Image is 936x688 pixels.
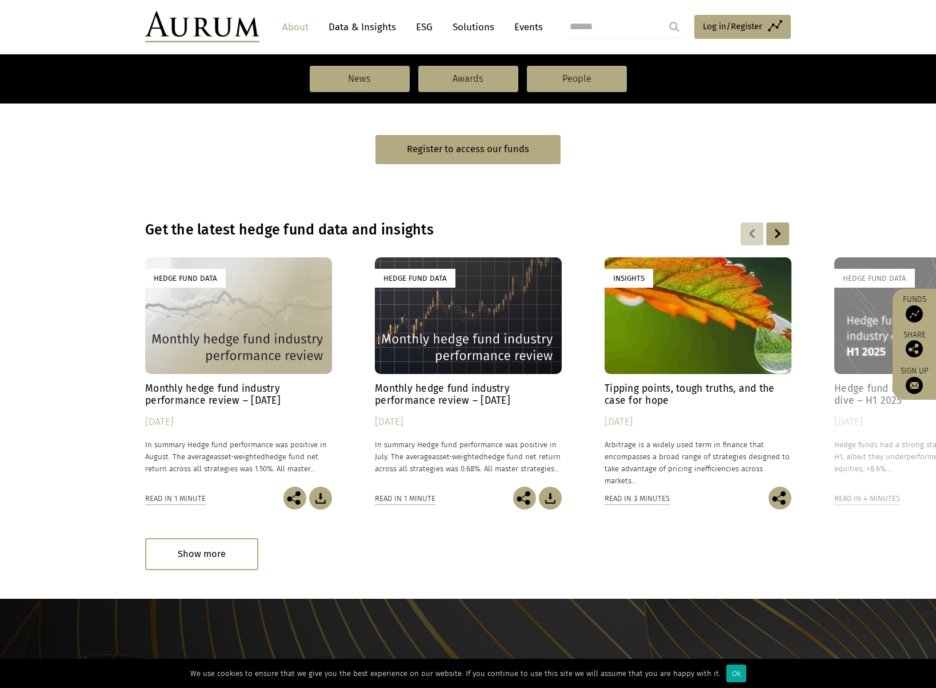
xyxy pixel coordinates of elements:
a: Solutions [447,17,500,38]
a: People [527,66,627,92]
p: Arbitrage is a widely used term in finance that encompasses a broad range of strategies designed ... [605,439,791,487]
div: Ok [726,665,746,682]
a: Awards [418,66,518,92]
img: Aurum [145,11,259,42]
div: Hedge Fund Data [375,269,455,288]
img: Share this post [769,487,791,510]
a: Log in/Register [694,15,791,39]
a: Hedge Fund Data Monthly hedge fund industry performance review – [DATE] [DATE] In summary Hedge f... [375,257,562,487]
div: [DATE] [605,414,791,430]
img: Download Article [309,487,332,510]
a: Hedge Fund Data Monthly hedge fund industry performance review – [DATE] [DATE] In summary Hedge f... [145,257,332,487]
div: Hedge Fund Data [145,269,226,288]
h3: Get the latest hedge fund data and insights [145,221,643,238]
div: Hedge Fund Data [834,269,915,288]
div: Share [898,331,930,357]
p: In summary Hedge fund performance was positive in July. The average hedge fund net return across ... [375,439,562,475]
a: Funds [898,295,930,323]
div: Show more [145,538,258,570]
h4: Tipping points, tough truths, and the case for hope [605,383,791,407]
div: Insights [605,269,653,288]
img: Share this post [513,487,536,510]
a: Data & Insights [323,17,402,38]
span: asset-weighted [214,452,265,461]
img: Access Funds [906,305,923,323]
a: Sign up [898,366,930,394]
a: Insights Tipping points, tough truths, and the case for hope [DATE] Arbitrage is a widely used te... [605,257,791,487]
span: Log in/Register [703,19,762,33]
div: Read in 1 minute [375,492,435,505]
a: ESG [410,17,438,38]
div: Read in 4 minutes [834,492,900,505]
a: Events [509,17,543,38]
a: Register to access our funds [375,135,561,164]
p: In summary Hedge fund performance was positive in August. The average hedge fund net return acros... [145,439,332,475]
h4: Monthly hedge fund industry performance review – [DATE] [145,383,332,407]
a: About [277,17,314,38]
a: News [310,66,410,92]
img: Share this post [283,487,306,510]
h4: Monthly hedge fund industry performance review – [DATE] [375,383,562,407]
img: Sign up to our newsletter [906,377,923,394]
span: asset-weighted [432,452,483,461]
input: Submit [663,15,686,38]
div: [DATE] [375,414,562,430]
div: Read in 1 minute [145,492,206,505]
img: Share this post [906,340,923,357]
div: [DATE] [145,414,332,430]
div: Read in 3 minutes [605,492,670,505]
img: Download Article [539,487,562,510]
